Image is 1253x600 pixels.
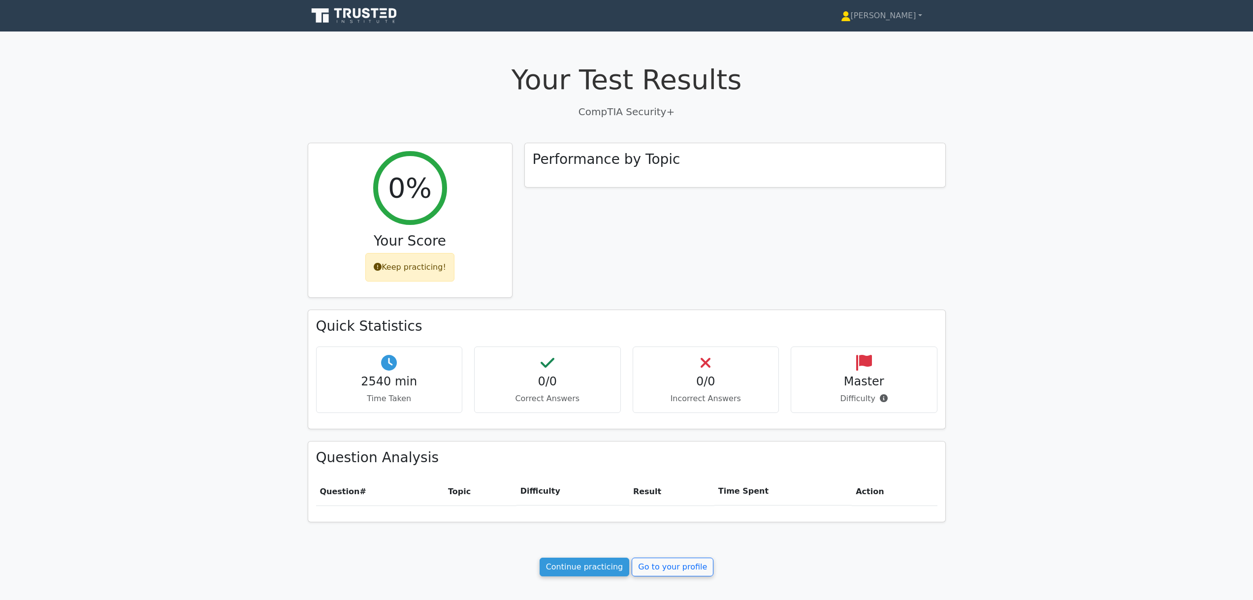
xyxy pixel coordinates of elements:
h3: Quick Statistics [316,318,937,335]
a: Continue practicing [540,558,630,576]
th: Action [852,477,937,505]
p: Incorrect Answers [641,393,771,405]
p: Time Taken [324,393,454,405]
a: [PERSON_NAME] [817,6,946,26]
h1: Your Test Results [308,63,946,96]
p: Difficulty [799,393,929,405]
th: Difficulty [516,477,629,505]
h4: Master [799,375,929,389]
a: Go to your profile [632,558,713,576]
h3: Performance by Topic [533,151,680,168]
h3: Your Score [316,233,504,250]
th: # [316,477,444,505]
h3: Question Analysis [316,449,937,466]
th: Topic [444,477,516,505]
h4: 0/0 [482,375,612,389]
span: Question [320,487,360,496]
h4: 0/0 [641,375,771,389]
th: Time Spent [714,477,852,505]
p: Correct Answers [482,393,612,405]
h4: 2540 min [324,375,454,389]
th: Result [629,477,714,505]
p: CompTIA Security+ [308,104,946,119]
h2: 0% [388,171,432,204]
div: Keep practicing! [365,253,454,282]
